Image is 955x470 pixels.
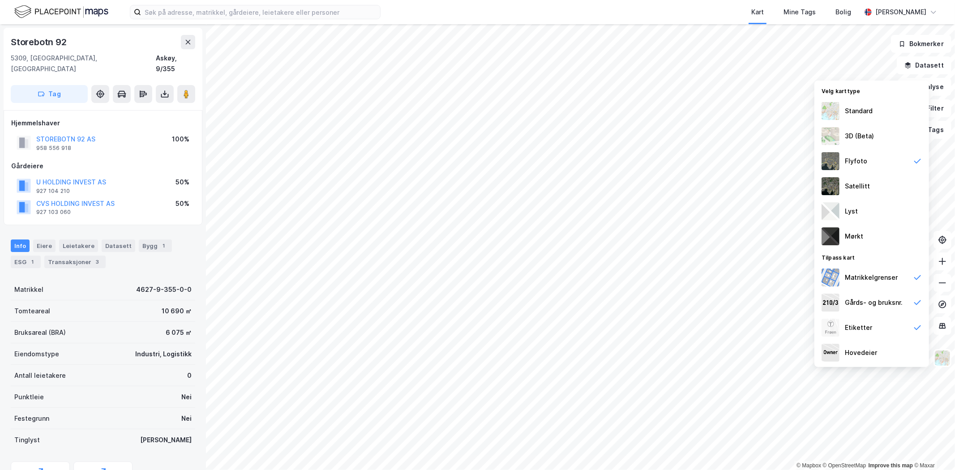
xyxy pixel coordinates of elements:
div: 6 075 ㎡ [166,327,192,338]
img: Z [822,152,839,170]
div: 927 103 060 [36,209,71,216]
div: Mørkt [845,231,863,242]
div: Eiere [33,239,56,252]
div: Leietakere [59,239,98,252]
div: Tinglyst [14,435,40,445]
img: logo.f888ab2527a4732fd821a326f86c7f29.svg [14,4,108,20]
div: Info [11,239,30,252]
div: Tomteareal [14,306,50,316]
div: 3 [93,257,102,266]
button: Analyse [899,78,951,96]
div: 50% [176,177,189,188]
iframe: Chat Widget [910,427,955,470]
div: [PERSON_NAME] [140,435,192,445]
div: Flyfoto [845,156,867,167]
div: Lyst [845,206,858,217]
div: ESG [11,256,41,268]
div: Matrikkel [14,284,43,295]
img: Z [822,127,839,145]
div: Velg karttype [814,82,929,98]
div: [PERSON_NAME] [875,7,926,17]
div: 927 104 210 [36,188,70,195]
div: Datasett [102,239,135,252]
div: Hjemmelshaver [11,118,195,128]
div: 4627-9-355-0-0 [136,284,192,295]
div: Antall leietakere [14,370,66,381]
div: 1 [28,257,37,266]
div: Bolig [835,7,851,17]
img: Z [822,102,839,120]
div: Gårds- og bruksnr. [845,297,903,308]
div: Nei [181,413,192,424]
div: Askøy, 9/355 [156,53,195,74]
div: Transaksjoner [44,256,106,268]
div: Etiketter [845,322,872,333]
div: Festegrunn [14,413,49,424]
div: 3D (Beta) [845,131,874,141]
div: Gårdeiere [11,161,195,171]
div: Storebotn 92 [11,35,69,49]
div: 50% [176,198,189,209]
button: Bokmerker [891,35,951,53]
img: cadastreKeys.547ab17ec502f5a4ef2b.jpeg [822,294,839,312]
div: Mine Tags [784,7,816,17]
img: luj3wr1y2y3+OchiMxRmMxRlscgabnMEmZ7DJGWxyBpucwSZnsMkZbHIGm5zBJmewyRlscgabnMEmZ7DJGWxyBpucwSZnsMkZ... [822,202,839,220]
img: Z [822,319,839,337]
img: nCdM7BzjoCAAAAAElFTkSuQmCC [822,227,839,245]
div: Tilpass kart [814,249,929,265]
button: Tags [910,121,951,139]
img: majorOwner.b5e170eddb5c04bfeeff.jpeg [822,344,839,362]
div: Industri, Logistikk [135,349,192,359]
div: Hovedeier [845,347,877,358]
img: cadastreBorders.cfe08de4b5ddd52a10de.jpeg [822,269,839,286]
div: Bruksareal (BRA) [14,327,66,338]
div: 1 [159,241,168,250]
div: Nei [181,392,192,402]
img: 9k= [822,177,839,195]
a: Mapbox [797,462,821,469]
div: 0 [187,370,192,381]
div: Punktleie [14,392,44,402]
div: 958 556 918 [36,145,71,152]
div: 100% [172,134,189,145]
div: Bygg [139,239,172,252]
button: Filter [908,99,951,117]
input: Søk på adresse, matrikkel, gårdeiere, leietakere eller personer [141,5,380,19]
div: Kontrollprogram for chat [910,427,955,470]
div: Satellitt [845,181,870,192]
a: OpenStreetMap [823,462,866,469]
div: Matrikkelgrenser [845,272,898,283]
div: Kart [751,7,764,17]
div: Eiendomstype [14,349,59,359]
button: Datasett [897,56,951,74]
button: Tag [11,85,88,103]
div: 5309, [GEOGRAPHIC_DATA], [GEOGRAPHIC_DATA] [11,53,156,74]
img: Z [934,350,951,367]
div: Standard [845,106,873,116]
div: 10 690 ㎡ [162,306,192,316]
a: Improve this map [869,462,913,469]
